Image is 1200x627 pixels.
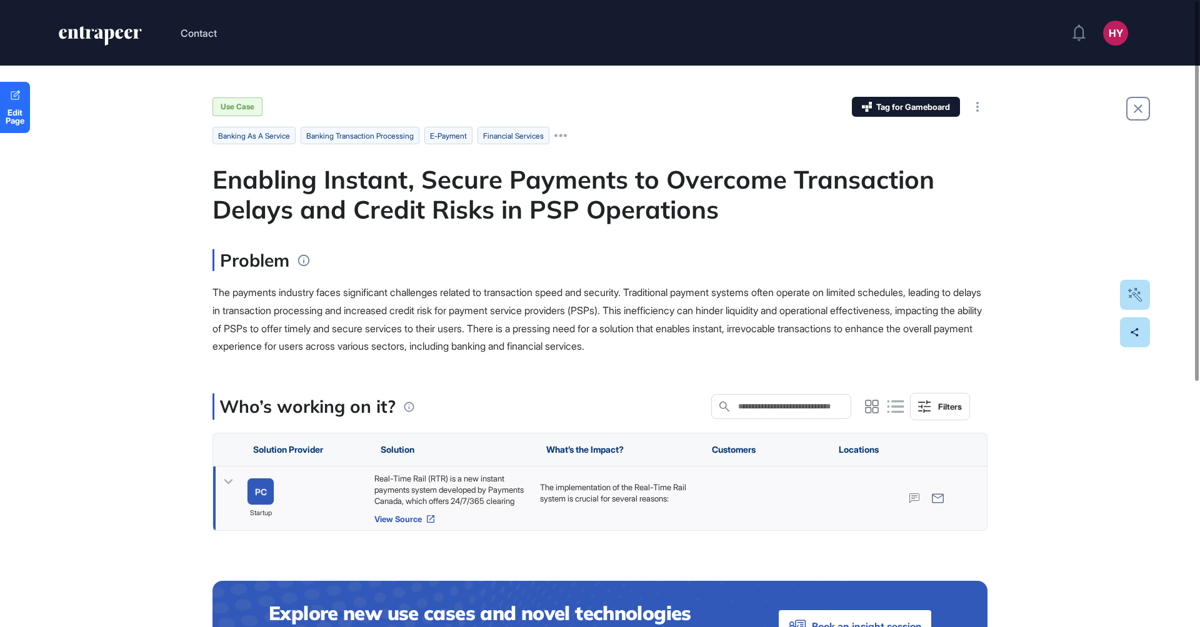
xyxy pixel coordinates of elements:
span: The payments industry faces significant challenges related to transaction speed and security. Tra... [212,286,982,352]
li: banking transaction processing [301,127,419,144]
div: Filters [938,402,962,412]
span: Solution Provider [253,445,323,455]
span: What’s the Impact? [546,445,624,455]
li: : The RTR system allows for instant transactions, addressing the delays associated with tradition... [552,515,693,560]
span: Customers [712,445,756,455]
span: Tag for Gameboard [876,103,950,111]
strong: Enhanced Speed [552,515,616,525]
button: Contact [181,25,217,41]
h3: Problem [212,249,289,271]
li: e-payment [424,127,472,144]
a: PC [247,478,274,505]
div: PC [255,487,267,496]
p: The implementation of the Real-Time Rail system is crucial for several reasons: [540,481,693,504]
button: HY [1103,21,1128,46]
a: entrapeer-logo [57,26,143,50]
li: banking as a service [212,127,296,144]
span: Locations [839,445,879,455]
span: startup [250,508,272,519]
a: View Source [374,514,527,524]
div: Use Case [212,97,262,116]
div: Enabling Instant, Secure Payments to Overcome Transaction Delays and Credit Risks in PSP Operations [212,164,987,224]
span: Solution [381,445,414,455]
button: Filters [910,393,970,420]
div: Real-Time Rail (RTR) is a new instant payments system developed by Payments Canada, which offers ... [374,473,527,506]
p: Who’s working on it? [219,393,396,420]
li: financial services [477,127,549,144]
